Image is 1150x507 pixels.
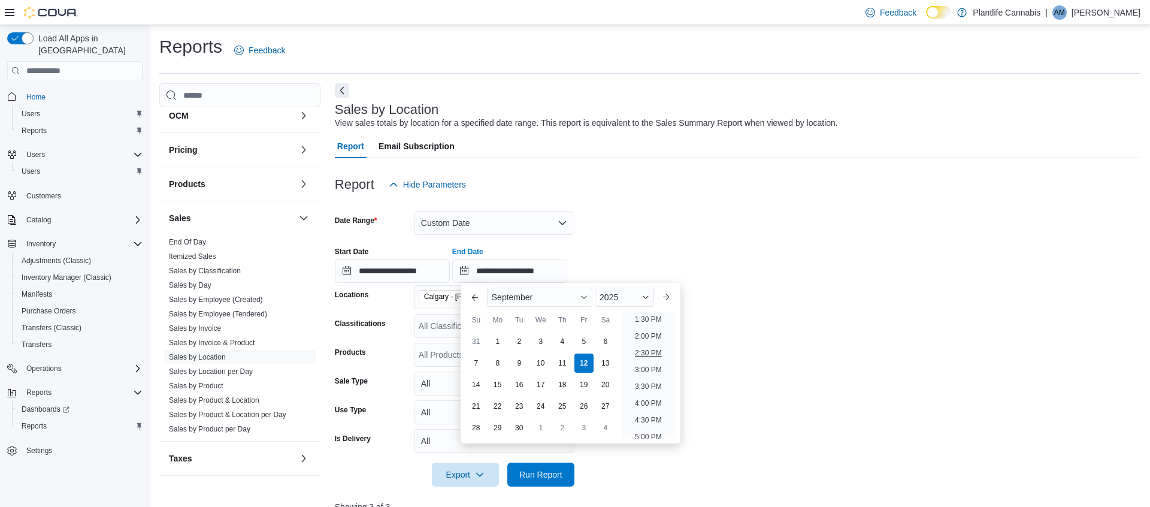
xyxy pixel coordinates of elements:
[22,340,52,349] span: Transfers
[531,310,550,330] div: We
[26,92,46,102] span: Home
[22,361,66,376] button: Operations
[335,83,349,98] button: Next
[12,319,147,336] button: Transfers (Classic)
[574,418,594,437] div: day-3
[17,337,143,352] span: Transfers
[169,212,294,224] button: Sales
[2,212,147,228] button: Catalog
[26,150,45,159] span: Users
[17,253,96,268] a: Adjustments (Classic)
[596,418,615,437] div: day-4
[249,44,285,56] span: Feedback
[169,324,221,333] a: Sales by Invoice
[467,418,486,437] div: day-28
[169,339,255,347] a: Sales by Invoice & Product
[22,421,47,431] span: Reports
[169,267,241,275] a: Sales by Classification
[22,126,47,135] span: Reports
[2,442,147,459] button: Settings
[17,321,86,335] a: Transfers (Classic)
[169,353,226,361] a: Sales by Location
[229,38,290,62] a: Feedback
[12,401,147,418] a: Dashboards
[169,238,206,246] a: End Of Day
[169,309,267,319] span: Sales by Employee (Tendered)
[630,396,667,411] li: 4:00 PM
[159,35,222,59] h1: Reports
[22,443,57,458] a: Settings
[467,332,486,351] div: day-31
[510,354,529,373] div: day-9
[596,397,615,416] div: day-27
[487,288,592,307] div: Button. Open the month selector. September is currently selected.
[335,319,386,328] label: Classifications
[169,411,286,419] a: Sales by Product & Location per Day
[26,239,56,249] span: Inventory
[439,463,492,487] span: Export
[296,211,311,225] button: Sales
[596,375,615,394] div: day-20
[34,32,143,56] span: Load All Apps in [GEOGRAPHIC_DATA]
[17,123,52,138] a: Reports
[17,402,143,417] span: Dashboards
[2,146,147,163] button: Users
[379,134,455,158] span: Email Subscription
[335,376,368,386] label: Sale Type
[17,107,143,121] span: Users
[17,321,143,335] span: Transfers (Classic)
[467,375,486,394] div: day-14
[531,375,550,394] div: day-17
[22,109,40,119] span: Users
[22,188,143,203] span: Customers
[22,237,60,251] button: Inventory
[574,375,594,394] div: day-19
[596,310,615,330] div: Sa
[169,381,223,391] span: Sales by Product
[414,211,574,235] button: Custom Date
[12,286,147,303] button: Manifests
[335,259,450,283] input: Press the down key to open a popover containing a calendar.
[419,290,532,303] span: Calgary - Shepard Regional
[22,189,66,203] a: Customers
[22,273,111,282] span: Inventory Manager (Classic)
[531,397,550,416] div: day-24
[7,83,143,490] nav: Complex example
[510,375,529,394] div: day-16
[169,310,267,318] a: Sales by Employee (Tendered)
[17,164,143,179] span: Users
[2,384,147,401] button: Reports
[630,413,667,427] li: 4:30 PM
[17,287,57,301] a: Manifests
[22,213,56,227] button: Catalog
[169,396,259,405] span: Sales by Product & Location
[596,354,615,373] div: day-13
[26,446,52,455] span: Settings
[488,354,507,373] div: day-8
[630,346,667,360] li: 2:30 PM
[169,382,223,390] a: Sales by Product
[465,331,616,439] div: September, 2025
[22,147,50,162] button: Users
[519,469,562,481] span: Run Report
[169,281,211,289] a: Sales by Day
[22,237,143,251] span: Inventory
[169,252,216,261] a: Itemized Sales
[12,252,147,269] button: Adjustments (Classic)
[12,163,147,180] button: Users
[1072,5,1140,20] p: [PERSON_NAME]
[17,304,81,318] a: Purchase Orders
[169,178,294,190] button: Products
[169,266,241,276] span: Sales by Classification
[17,402,74,417] a: Dashboards
[335,405,366,415] label: Use Type
[510,418,529,437] div: day-30
[492,292,532,302] span: September
[17,287,143,301] span: Manifests
[17,419,143,433] span: Reports
[574,332,594,351] div: day-5
[574,397,594,416] div: day-26
[24,7,78,19] img: Cova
